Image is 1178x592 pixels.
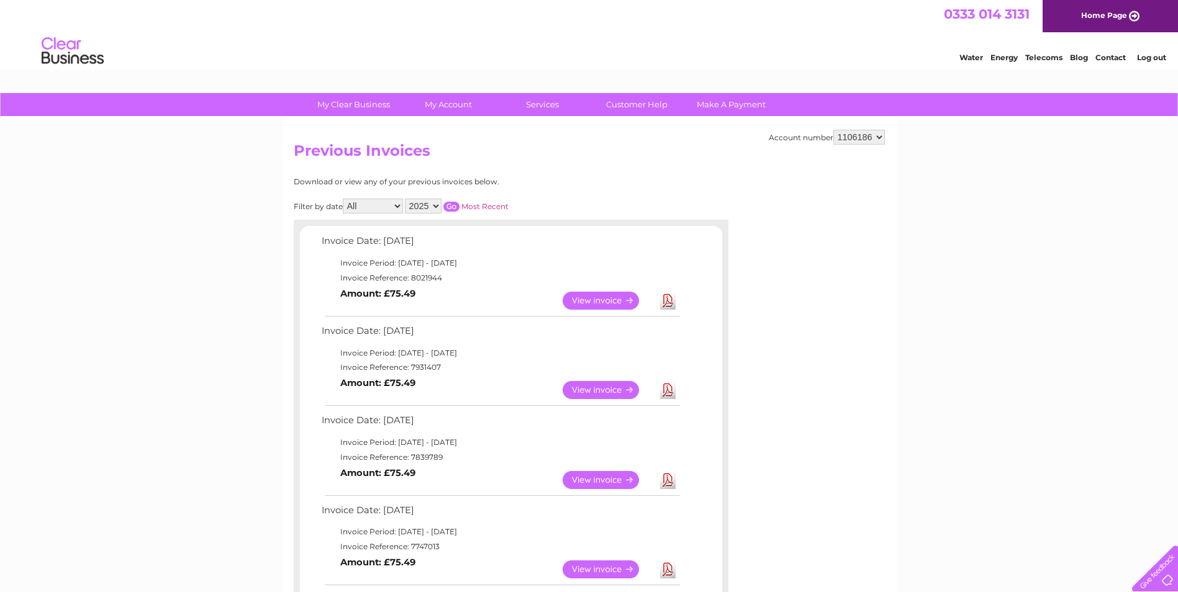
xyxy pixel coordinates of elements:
[41,32,104,70] img: logo.png
[294,199,620,213] div: Filter by date
[319,346,682,361] td: Invoice Period: [DATE] - [DATE]
[294,177,620,186] div: Download or view any of your previous invoices below.
[319,502,682,525] td: Invoice Date: [DATE]
[769,130,885,145] div: Account number
[586,93,688,116] a: Customer Help
[319,524,682,539] td: Invoice Period: [DATE] - [DATE]
[294,142,885,166] h2: Previous Invoices
[319,412,682,435] td: Invoice Date: [DATE]
[340,557,415,568] b: Amount: £75.49
[302,93,405,116] a: My Clear Business
[563,560,654,578] a: View
[319,233,682,256] td: Invoice Date: [DATE]
[296,7,883,60] div: Clear Business is a trading name of Verastar Limited (registered in [GEOGRAPHIC_DATA] No. 3667643...
[319,256,682,271] td: Invoice Period: [DATE] - [DATE]
[944,6,1030,22] a: 0333 014 3131
[660,292,676,310] a: Download
[397,93,499,116] a: My Account
[563,471,654,489] a: View
[319,435,682,450] td: Invoice Period: [DATE] - [DATE]
[1095,53,1126,62] a: Contact
[319,450,682,465] td: Invoice Reference: 7839789
[319,360,682,375] td: Invoice Reference: 7931407
[1070,53,1088,62] a: Blog
[1137,53,1166,62] a: Log out
[319,539,682,554] td: Invoice Reference: 7747013
[319,271,682,285] td: Invoice Reference: 8021944
[660,560,676,578] a: Download
[319,323,682,346] td: Invoice Date: [DATE]
[461,202,509,211] a: Most Recent
[660,381,676,399] a: Download
[340,377,415,388] b: Amount: £75.49
[563,292,654,310] a: View
[563,381,654,399] a: View
[680,93,782,116] a: Make A Payment
[340,467,415,478] b: Amount: £75.49
[491,93,594,116] a: Services
[959,53,983,62] a: Water
[990,53,1018,62] a: Energy
[340,288,415,299] b: Amount: £75.49
[1025,53,1062,62] a: Telecoms
[660,471,676,489] a: Download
